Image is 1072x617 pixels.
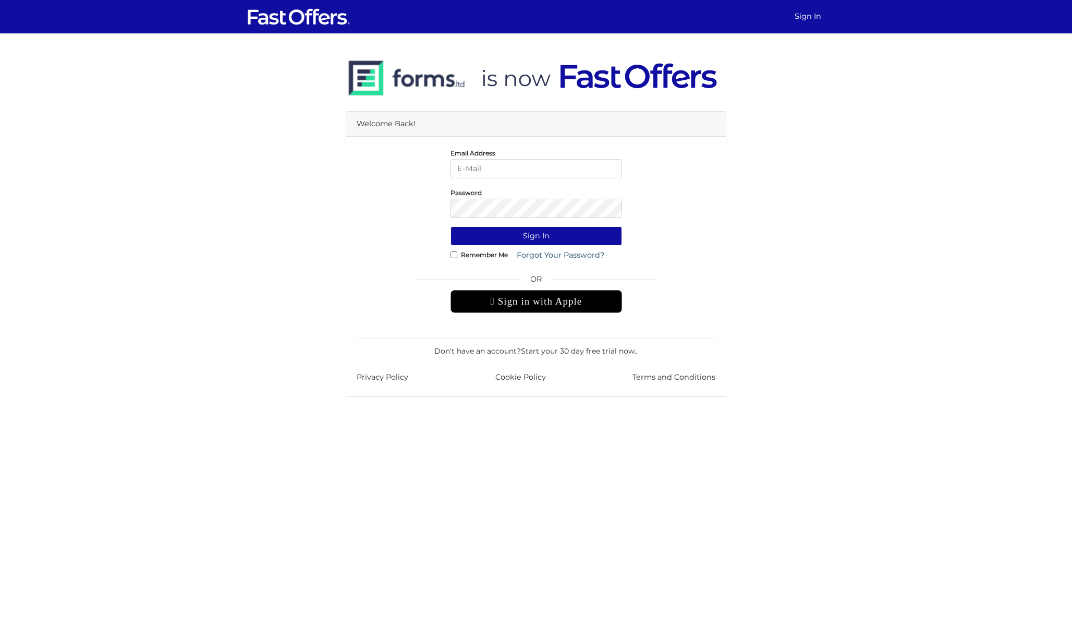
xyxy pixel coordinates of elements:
a: Cookie Policy [495,371,546,383]
a: Terms and Conditions [632,371,715,383]
div: Sign in with Apple [450,290,622,313]
a: Sign In [790,6,825,27]
span: OR [450,273,622,290]
a: Start your 30 day free trial now. [521,346,636,356]
label: Email Address [450,152,495,154]
a: Privacy Policy [357,371,408,383]
label: Remember Me [461,253,508,256]
input: E-Mail [450,159,622,178]
div: Don't have an account? . [357,338,715,357]
button: Sign In [450,226,622,246]
a: Forgot Your Password? [510,246,611,265]
div: Welcome Back! [346,112,726,137]
label: Password [450,191,482,194]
